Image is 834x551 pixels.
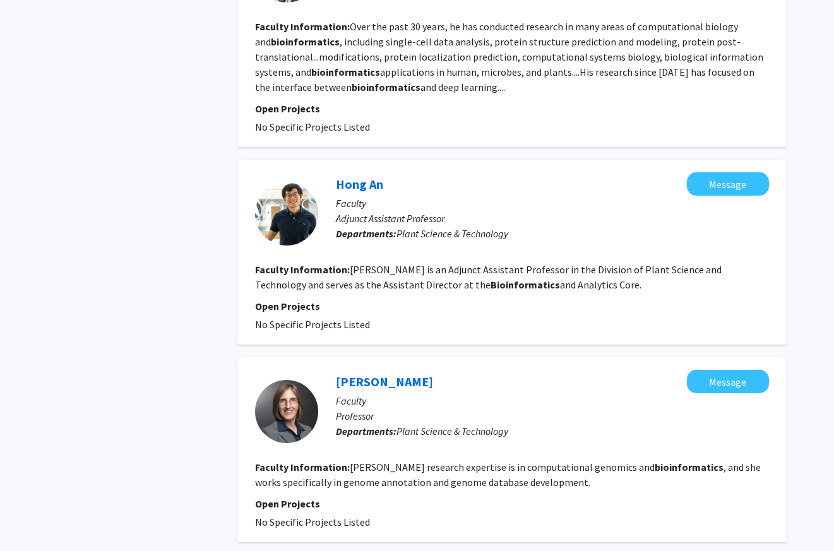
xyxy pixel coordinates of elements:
[9,494,54,542] iframe: Chat
[255,516,370,528] span: No Specific Projects Listed
[396,227,508,240] span: Plant Science & Technology
[311,66,380,78] b: bioinformatics
[336,393,769,408] p: Faculty
[491,278,560,291] b: Bioinformatics
[255,299,769,314] p: Open Projects
[336,425,396,437] b: Departments:
[255,318,370,331] span: No Specific Projects Listed
[336,176,383,192] a: Hong An
[336,408,769,424] p: Professor
[336,211,769,226] p: Adjunct Assistant Professor
[655,461,724,473] b: bioinformatics
[255,121,370,133] span: No Specific Projects Listed
[255,263,722,291] fg-read-more: [PERSON_NAME] is an Adjunct Assistant Professor in the Division of Plant Science and Technology a...
[396,425,508,437] span: Plant Science & Technology
[336,227,396,240] b: Departments:
[352,81,420,93] b: bioinformatics
[255,20,763,93] fg-read-more: Over the past 30 years, he has conducted research in many areas of computational biology and , in...
[255,263,350,276] b: Faculty Information:
[687,172,769,196] button: Message Hong An
[336,196,769,211] p: Faculty
[687,370,769,393] button: Message Christine Elsik
[255,20,350,33] b: Faculty Information:
[271,35,340,48] b: bioinformatics
[336,374,433,389] a: [PERSON_NAME]
[255,461,350,473] b: Faculty Information:
[255,461,761,489] fg-read-more: [PERSON_NAME] research expertise is in computational genomics and , and she works specifically in...
[255,496,769,511] p: Open Projects
[255,101,769,116] p: Open Projects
